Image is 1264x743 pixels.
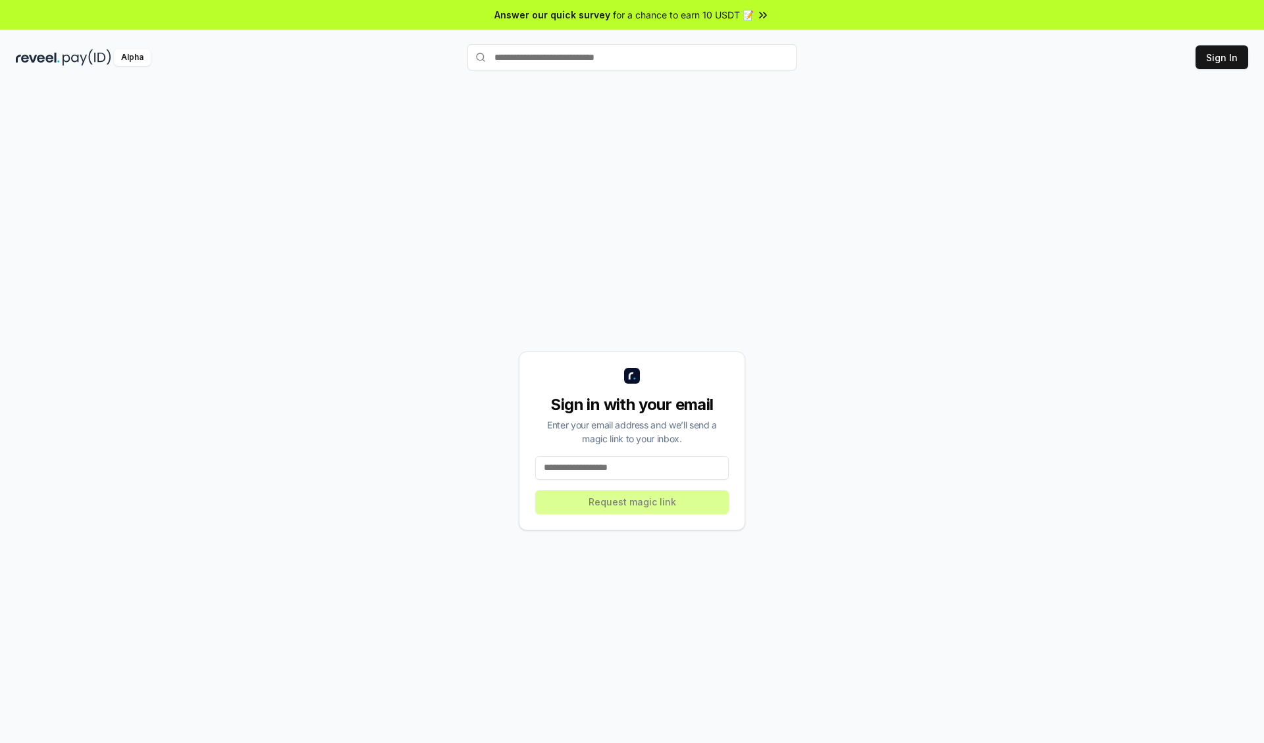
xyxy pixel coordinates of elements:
img: logo_small [624,368,640,384]
img: reveel_dark [16,49,60,66]
div: Enter your email address and we’ll send a magic link to your inbox. [535,418,729,446]
div: Sign in with your email [535,394,729,415]
span: Answer our quick survey [494,8,610,22]
span: for a chance to earn 10 USDT 📝 [613,8,754,22]
button: Sign In [1196,45,1248,69]
img: pay_id [63,49,111,66]
div: Alpha [114,49,151,66]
